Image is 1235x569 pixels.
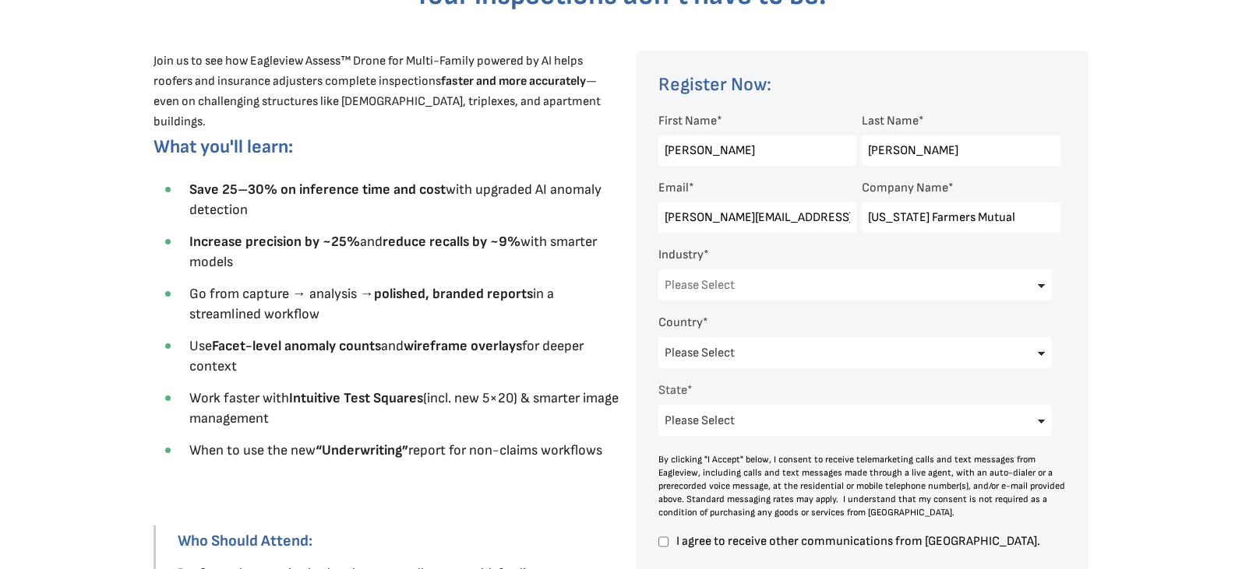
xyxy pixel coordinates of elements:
strong: Increase precision by ~25% [189,234,360,250]
span: State [658,383,687,398]
strong: faster and more accurately [441,74,586,89]
span: and with smarter models [189,234,597,270]
strong: Save 25–30% on inference time and cost [189,181,446,198]
span: Email [658,181,689,195]
span: Use and for deeper context [189,338,584,374]
strong: Facet-level anomaly counts [212,338,381,354]
strong: polished, branded reports [374,286,533,302]
span: I agree to receive other communications from [GEOGRAPHIC_DATA]. [674,535,1060,548]
strong: wireframe overlays [404,338,522,354]
span: When to use the new report for non-claims workflows [189,442,602,458]
span: Go from capture → analysis → in a streamlined workflow [189,286,554,322]
span: First Name [658,114,717,128]
span: Company Name [862,181,948,195]
div: By clicking "I Accept" below, I consent to receive telemarketing calls and text messages from Eag... [658,453,1067,519]
span: Country [658,315,703,330]
span: Industry [658,248,704,262]
strong: “Underwriting” [316,442,408,458]
span: with upgraded AI anomaly detection [189,181,602,218]
span: Last Name [862,114,919,128]
span: Register Now: [658,73,771,96]
span: What you'll learn: [153,135,293,158]
span: Join us to see how Eagleview Assess™ Drone for Multi-Family powered by AI helps roofers and insur... [153,54,601,129]
input: I agree to receive other communications from [GEOGRAPHIC_DATA]. [658,535,669,549]
strong: Intuitive Test Squares [289,390,423,406]
span: Work faster with (incl. new 5×20) & smarter image management [189,390,619,427]
strong: reduce recalls by ~9% [383,234,520,250]
strong: Who Should Attend: [178,532,312,550]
